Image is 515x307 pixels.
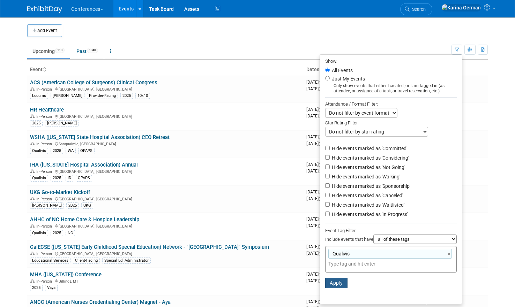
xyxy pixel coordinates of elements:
[325,118,457,127] div: Star Rating Filter:
[27,6,62,13] img: ExhibitDay
[76,175,92,181] div: QPAPS
[319,197,326,201] span: (Thu)
[330,164,405,171] label: Hide events marked as 'Not Going'
[55,48,65,53] span: 118
[306,223,326,228] span: [DATE]
[306,251,328,256] span: [DATE]
[330,211,408,218] label: Hide events marked as 'In Progress'
[27,64,304,76] th: Event
[30,86,301,92] div: [GEOGRAPHIC_DATA], [GEOGRAPHIC_DATA]
[30,251,301,256] div: [GEOGRAPHIC_DATA], [GEOGRAPHIC_DATA]
[330,145,407,152] label: Hide events marked as 'Committed'
[447,250,452,258] a: ×
[45,120,79,126] div: [PERSON_NAME]
[30,93,48,99] div: Locums
[30,299,171,305] a: ANCC (American Nurses Credentialing Center) Magnet - Aya
[30,279,35,283] img: In-Person Event
[30,224,35,228] img: In-Person Event
[87,48,98,53] span: 1048
[87,93,118,99] div: Provider-Facing
[51,230,63,236] div: 2025
[319,190,328,194] span: (Mon)
[36,197,54,201] span: In-Person
[30,87,35,91] img: In-Person Event
[331,250,350,257] span: Qualivis
[81,202,93,209] div: UKG
[51,148,63,154] div: 2025
[306,244,328,249] span: [DATE]
[102,258,151,264] div: Special Ed. Administrator
[319,108,326,112] span: (Sun)
[330,154,409,161] label: Hide events marked as 'Considering'
[328,260,426,267] input: Type tag and hit enter
[30,278,301,284] div: Billings, MT
[304,64,396,76] th: Dates
[30,189,90,195] a: UKG Go-to-Market Kickoff
[330,75,365,82] label: Just My Events
[319,217,328,221] span: (Mon)
[43,67,46,72] a: Sort by Event Name
[319,114,326,118] span: (Tue)
[306,134,330,139] span: [DATE]
[36,279,54,284] span: In-Person
[30,113,301,119] div: [GEOGRAPHIC_DATA], [GEOGRAPHIC_DATA]
[330,68,353,73] label: All Events
[306,271,328,277] span: [DATE]
[30,271,102,278] a: MHA ([US_STATE]) Conference
[30,197,35,200] img: In-Person Event
[51,175,63,181] div: 2025
[36,252,54,256] span: In-Person
[78,148,95,154] div: QPAPS
[319,163,328,167] span: (Mon)
[410,7,426,12] span: Search
[27,45,70,58] a: Upcoming118
[71,45,103,58] a: Past1048
[30,223,301,229] div: [GEOGRAPHIC_DATA], [GEOGRAPHIC_DATA]
[306,299,330,304] span: [DATE]
[325,83,457,94] div: Only show events that either I created, or I am tagged in (as attendee, or assignee of a task, or...
[51,93,84,99] div: [PERSON_NAME]
[319,80,326,84] span: (Sat)
[30,142,35,145] img: In-Person Event
[330,201,404,208] label: Hide events marked as 'Waitlisted'
[30,168,301,174] div: [GEOGRAPHIC_DATA], [GEOGRAPHIC_DATA]
[306,86,326,91] span: [DATE]
[319,87,326,91] span: (Tue)
[66,202,79,209] div: 2025
[30,202,64,209] div: [PERSON_NAME]
[325,227,457,235] div: Event Tag Filter:
[306,113,326,118] span: [DATE]
[30,114,35,118] img: In-Person Event
[36,114,54,119] span: In-Person
[30,196,301,201] div: [GEOGRAPHIC_DATA], [GEOGRAPHIC_DATA]
[30,162,138,168] a: IHA ([US_STATE] Hospital Association) Annual
[30,169,35,173] img: In-Person Event
[36,142,54,146] span: In-Person
[306,79,328,85] span: [DATE]
[30,107,64,113] a: HR Healthcare
[30,120,43,126] div: 2025
[30,285,43,291] div: 2025
[306,162,330,167] span: [DATE]
[441,4,481,11] img: Karina German
[30,216,139,223] a: AHHC of NC Home Care & Hospice Leadership
[66,148,76,154] div: WA
[319,224,326,228] span: (Tue)
[66,175,73,181] div: ID
[36,224,54,229] span: In-Person
[36,169,54,174] span: In-Person
[306,189,330,194] span: [DATE]
[30,244,269,250] a: CalECSE ([US_STATE] Early Childhood Special Education) Network - "[GEOGRAPHIC_DATA]" Symposium
[30,230,48,236] div: Qualivis
[306,141,328,146] span: [DATE]
[73,258,100,264] div: Client-Facing
[325,278,348,288] button: Apply
[30,141,301,146] div: Snoqualmie, [GEOGRAPHIC_DATA]
[30,134,170,140] a: WSHA ([US_STATE] State Hospital Association) CEO Retreat
[330,192,403,199] label: Hide events marked as 'Canceled'
[30,258,70,264] div: Educational Services
[319,67,323,72] a: Sort by Start Date
[306,107,328,112] span: [DATE]
[319,279,324,283] span: (Fri)
[325,235,457,246] div: Include events that have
